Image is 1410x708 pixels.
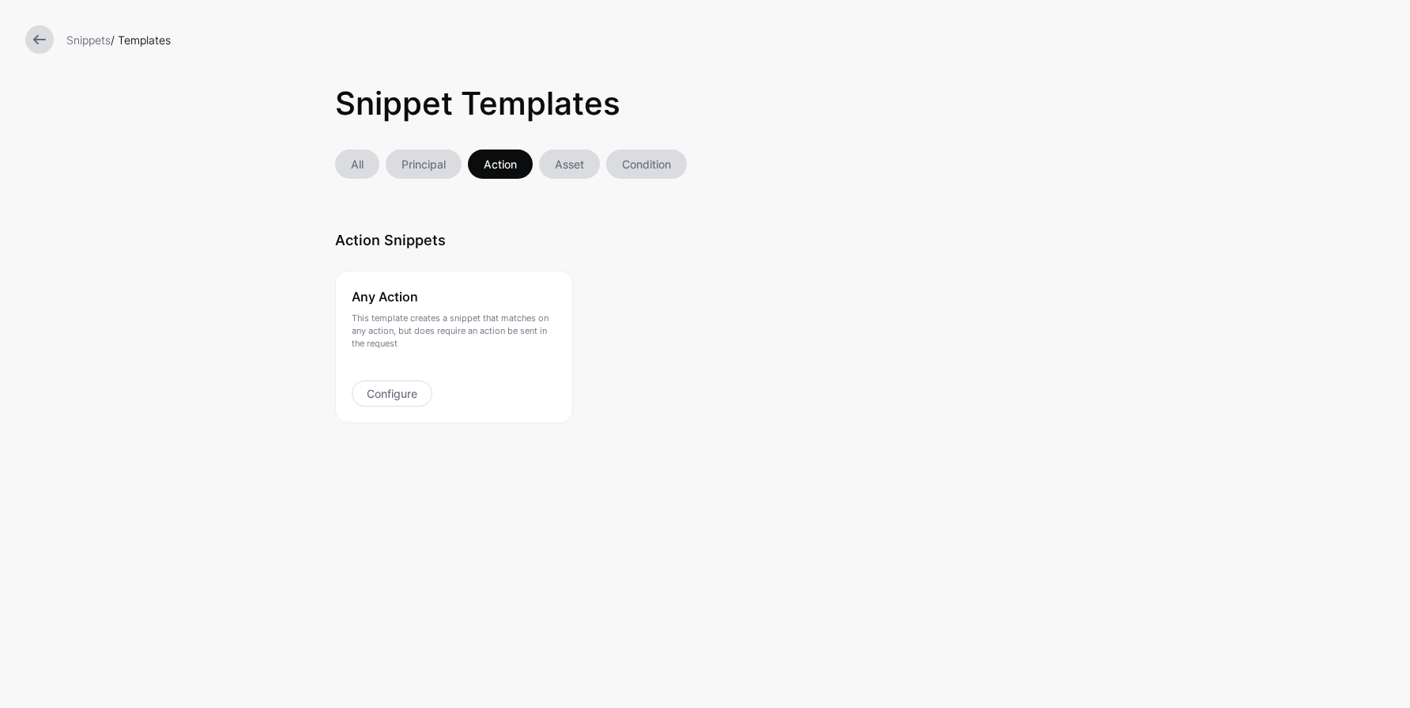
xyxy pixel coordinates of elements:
[386,150,462,179] a: Principal
[539,150,600,179] a: Asset
[352,381,432,407] a: Configure
[468,150,533,179] a: Action
[352,287,556,306] h3: Any Action
[66,33,111,47] a: Snippets
[352,312,556,350] p: This template creates a snippet that matches on any action, but does require an action be sent in...
[335,83,1075,124] h1: Snippet Templates
[335,150,379,179] a: All
[60,32,1391,48] div: / Templates
[606,150,687,179] a: Condition
[335,229,1075,252] h2: Action Snippets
